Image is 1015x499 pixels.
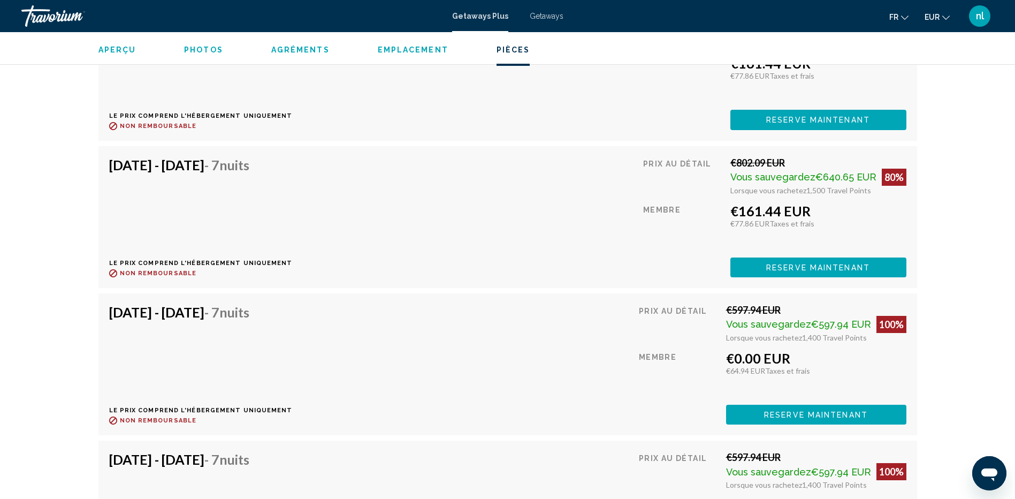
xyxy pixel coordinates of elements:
button: Reserve maintenant [730,258,906,277]
button: Photos [184,45,223,55]
span: - 7 [204,157,249,173]
a: Getaways [530,12,563,20]
div: €0.00 EUR [726,350,906,366]
span: nuits [219,157,249,173]
button: Emplacement [378,45,448,55]
span: Taxes et frais [769,71,814,80]
span: Reserve maintenant [764,411,868,419]
a: Getaways Plus [452,12,508,20]
span: Photos [184,46,223,54]
div: €597.94 EUR [726,304,906,316]
span: Non remboursable [120,270,197,277]
span: €597.94 EUR [811,319,871,330]
span: nuits [219,304,249,320]
h4: [DATE] - [DATE] [109,451,285,467]
div: Membre [643,55,722,102]
h4: [DATE] - [DATE] [109,304,285,320]
span: €640.65 EUR [815,171,876,183]
div: Membre [639,350,718,397]
span: fr [889,13,898,21]
div: Prix au détail [643,157,722,195]
span: - 7 [204,451,249,467]
div: €64.94 EUR [726,366,906,375]
div: 100% [876,316,906,333]
span: nl [976,11,984,21]
div: 100% [876,463,906,480]
span: Vous sauvegardez [726,466,811,478]
div: €77.86 EUR [730,71,906,80]
span: Aperçu [98,46,136,54]
span: Reserve maintenant [766,116,870,125]
span: Pièces [497,46,530,54]
div: €161.44 EUR [730,203,906,219]
iframe: Bouton de lancement de la fenêtre de messagerie [972,456,1006,490]
div: €802.09 EUR [730,157,906,169]
p: Le prix comprend l'hébergement uniquement [109,407,293,414]
span: Taxes et frais [769,219,814,228]
span: Taxes et frais [765,366,810,375]
span: Non remboursable [120,123,197,130]
span: Vous sauvegardez [726,319,811,330]
span: EUR [925,13,940,21]
span: Vous sauvegardez [730,171,815,183]
p: Le prix comprend l'hébergement uniquement [109,260,293,267]
button: User Menu [966,5,994,27]
p: Le prix comprend l'hébergement uniquement [109,112,293,119]
div: 80% [882,169,906,186]
button: Change currency [925,9,950,25]
div: €597.94 EUR [726,451,906,463]
button: Agréments [271,45,330,55]
span: Lorsque vous rachetez [726,480,802,489]
button: Change language [889,9,909,25]
span: Agréments [271,46,330,54]
span: Reserve maintenant [766,263,870,272]
div: Prix au détail [639,451,718,489]
button: Pièces [497,45,530,55]
button: Aperçu [98,45,136,55]
div: €77.86 EUR [730,219,906,228]
span: Lorsque vous rachetez [726,333,802,342]
span: nuits [219,451,249,467]
span: €597.94 EUR [811,466,871,478]
span: 1,400 Travel Points [802,333,867,342]
span: Emplacement [378,46,448,54]
h4: [DATE] - [DATE] [109,157,285,173]
button: Reserve maintenant [730,110,906,130]
button: Reserve maintenant [726,405,906,425]
div: Membre [643,203,722,249]
span: Lorsque vous rachetez [730,186,806,195]
a: Travorium [21,5,441,27]
div: Prix au détail [639,304,718,342]
span: - 7 [204,304,249,320]
span: 1,400 Travel Points [802,480,867,489]
span: Non remboursable [120,417,197,424]
span: 1,500 Travel Points [806,186,871,195]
